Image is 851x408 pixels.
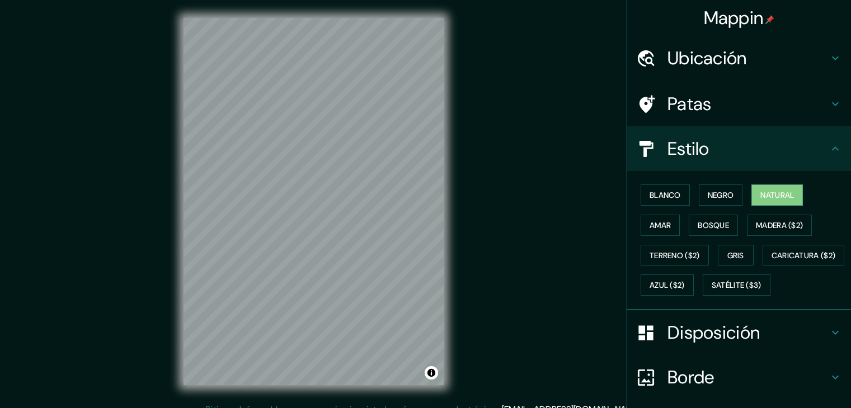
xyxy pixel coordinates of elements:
div: Disposición [627,310,851,355]
font: Patas [667,92,712,116]
font: Blanco [650,190,681,200]
font: Caricatura ($2) [772,250,836,260]
font: Mappin [704,6,764,30]
font: Azul ($2) [650,281,685,291]
div: Ubicación [627,36,851,80]
font: Borde [667,366,714,389]
font: Bosque [698,220,729,230]
font: Satélite ($3) [712,281,761,291]
div: Borde [627,355,851,400]
font: Estilo [667,137,709,160]
canvas: Mapa [184,18,444,385]
font: Negro [708,190,734,200]
font: Amar [650,220,671,230]
button: Azul ($2) [641,274,694,296]
font: Gris [727,250,744,260]
div: Estilo [627,126,851,171]
button: Negro [699,184,743,206]
font: Disposición [667,321,760,344]
button: Blanco [641,184,690,206]
font: Terreno ($2) [650,250,700,260]
iframe: Lanzador de widgets de ayuda [751,364,839,396]
button: Gris [718,245,754,266]
button: Madera ($2) [747,215,812,236]
div: Patas [627,82,851,126]
font: Madera ($2) [756,220,803,230]
img: pin-icon.png [765,15,774,24]
button: Bosque [689,215,738,236]
button: Activar o desactivar atribución [425,366,438,379]
button: Terreno ($2) [641,245,709,266]
button: Satélite ($3) [703,274,770,296]
font: Ubicación [667,46,747,70]
button: Caricatura ($2) [763,245,845,266]
button: Amar [641,215,680,236]
button: Natural [751,184,803,206]
font: Natural [760,190,794,200]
